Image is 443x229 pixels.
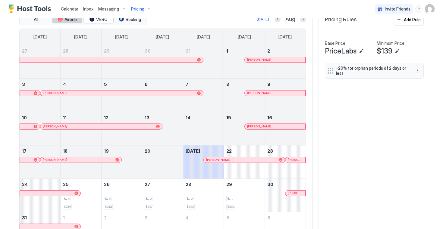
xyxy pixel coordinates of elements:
div: Add Rule [404,17,421,23]
a: August 17, 2025 [20,145,60,157]
a: Monday [68,29,93,45]
a: September 4, 2025 [183,212,224,223]
td: August 30, 2025 [265,179,306,212]
td: July 29, 2025 [101,45,142,79]
span: 10 [22,115,27,120]
span: 24 [22,182,28,187]
a: Thursday [191,29,216,45]
span: 27 [22,48,27,53]
a: August 31, 2025 [20,212,60,223]
a: Friday [232,29,257,45]
a: August 21, 2025 [183,145,224,157]
span: [PERSON_NAME] [247,58,272,62]
div: menu [414,67,421,74]
a: Calendar [61,6,78,12]
iframe: Intercom live chat [6,209,20,223]
div: [PERSON_NAME] [247,124,303,128]
button: Booking [115,15,145,24]
div: [DATE] [257,17,269,22]
a: July 30, 2025 [142,45,183,56]
span: [PERSON_NAME] [288,191,303,195]
span: 4 [63,82,66,87]
span: PriceLabs [325,47,357,56]
a: August 26, 2025 [102,179,142,190]
span: [PERSON_NAME] [247,91,272,95]
div: [PERSON_NAME] [288,158,303,162]
span: 1 [226,48,228,53]
a: August 3, 2025 [20,79,60,90]
span: 1 [63,215,65,220]
span: Aug [285,16,295,23]
td: August 17, 2025 [20,145,61,179]
a: August 5, 2025 [102,79,142,90]
a: August 15, 2025 [224,112,265,123]
td: August 22, 2025 [224,145,265,179]
td: August 7, 2025 [183,78,224,112]
span: 2 [150,197,152,201]
span: 16 [267,115,272,120]
div: [PERSON_NAME] [247,58,303,62]
a: August 22, 2025 [224,145,265,157]
a: August 1, 2025 [224,45,265,56]
button: [DATE] [256,16,270,23]
a: August 11, 2025 [61,112,101,123]
span: Messaging [98,6,119,12]
td: August 29, 2025 [224,179,265,212]
td: August 3, 2025 [20,78,61,112]
a: September 2, 2025 [102,212,142,223]
a: August 2, 2025 [265,45,306,56]
a: August 6, 2025 [142,79,183,90]
span: 30 [267,182,273,187]
span: [DATE] [74,34,87,40]
td: August 16, 2025 [265,112,306,145]
span: 31 [186,48,190,53]
span: 3 [145,215,148,220]
a: August 14, 2025 [183,112,224,123]
td: August 28, 2025 [183,179,224,212]
td: August 25, 2025 [61,179,102,212]
span: Pricing [131,6,144,12]
span: [DATE] [278,34,292,40]
td: August 11, 2025 [61,112,102,145]
span: 13 [145,115,149,120]
a: September 6, 2025 [265,212,306,223]
span: [DATE] [115,34,128,40]
a: Host Tools Logo [8,5,54,14]
a: August 24, 2025 [20,179,60,190]
a: August 23, 2025 [265,145,306,157]
td: August 15, 2025 [224,112,265,145]
a: September 3, 2025 [142,212,183,223]
a: September 5, 2025 [224,212,265,223]
a: August 9, 2025 [265,79,306,90]
td: August 14, 2025 [183,112,224,145]
span: Booking [126,17,141,22]
a: August 29, 2025 [224,179,265,190]
button: Edit [358,47,365,55]
td: August 20, 2025 [142,145,183,179]
span: [PERSON_NAME] [43,91,67,95]
span: 5 [104,82,107,87]
span: 6 [267,215,270,220]
span: 22 [226,148,232,154]
span: 2 [109,197,111,201]
a: August 12, 2025 [102,112,142,123]
button: Previous month [275,16,281,22]
span: Airbnb [64,17,77,22]
td: August 21, 2025 [183,145,224,179]
span: 29 [226,182,232,187]
span: $212 [105,205,112,209]
td: August 23, 2025 [265,145,306,179]
button: VRBO [83,15,114,24]
td: August 18, 2025 [61,145,102,179]
a: August 13, 2025 [142,112,183,123]
td: August 27, 2025 [142,179,183,212]
span: 4 [186,215,189,220]
span: 2 [191,197,193,201]
td: August 5, 2025 [101,78,142,112]
span: 3 [22,82,25,87]
a: July 27, 2025 [20,45,60,56]
td: August 8, 2025 [224,78,265,112]
span: 8 [226,82,229,87]
a: Wednesday [150,29,175,45]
